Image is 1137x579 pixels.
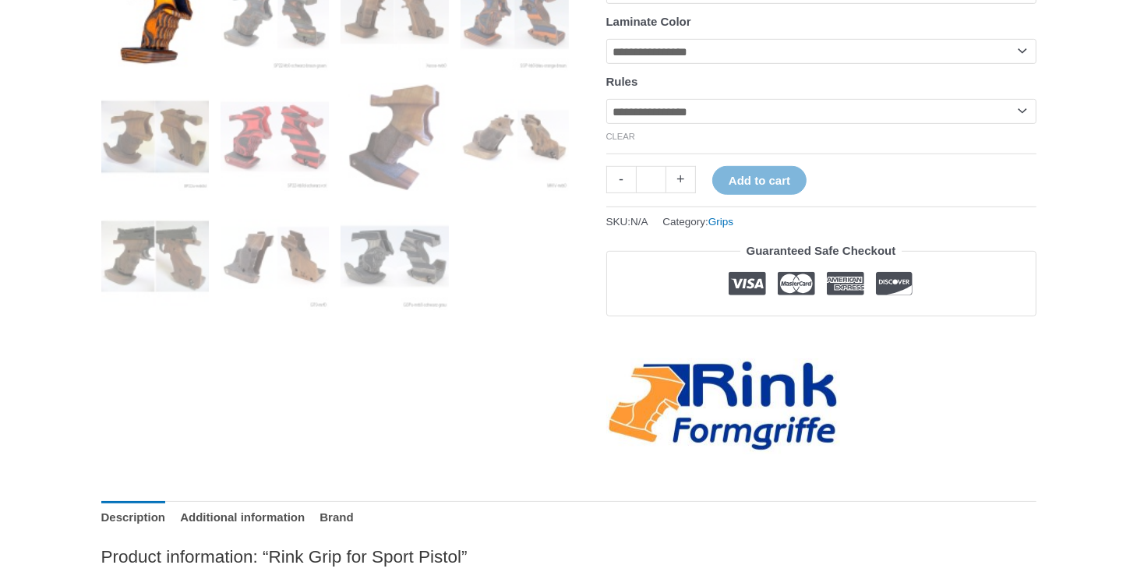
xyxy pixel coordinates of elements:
[606,75,638,88] label: Rules
[606,166,636,193] a: -
[606,132,636,141] a: Clear options
[606,328,1036,347] iframe: Customer reviews powered by Trustpilot
[666,166,696,193] a: +
[606,15,691,28] label: Laminate Color
[341,203,449,311] img: Rink Grip for Sport Pistol - Image 11
[180,501,305,535] a: Additional information
[708,216,733,228] a: Grips
[101,501,166,535] a: Description
[221,83,329,191] img: Rink Grip for Sport Pistol - Image 6
[630,216,648,228] span: N/A
[221,203,329,311] img: Rink Grip for Sport Pistol - Image 10
[101,83,210,191] img: Rink Grip for Sport Pistol - Image 5
[636,166,666,193] input: Product quantity
[712,166,807,195] button: Add to cart
[740,240,902,262] legend: Guaranteed Safe Checkout
[341,83,449,191] img: Rink Grip for Sport Pistol - Image 7
[662,212,733,231] span: Category:
[606,212,648,231] span: SKU:
[461,83,569,191] img: Rink Sport Pistol Grip
[320,501,353,535] a: Brand
[606,358,840,454] a: Rink-Formgriffe
[101,545,1036,568] h2: Product information: “Rink Grip for Sport Pistol”
[101,203,210,311] img: Rink Grip for Sport Pistol - Image 9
